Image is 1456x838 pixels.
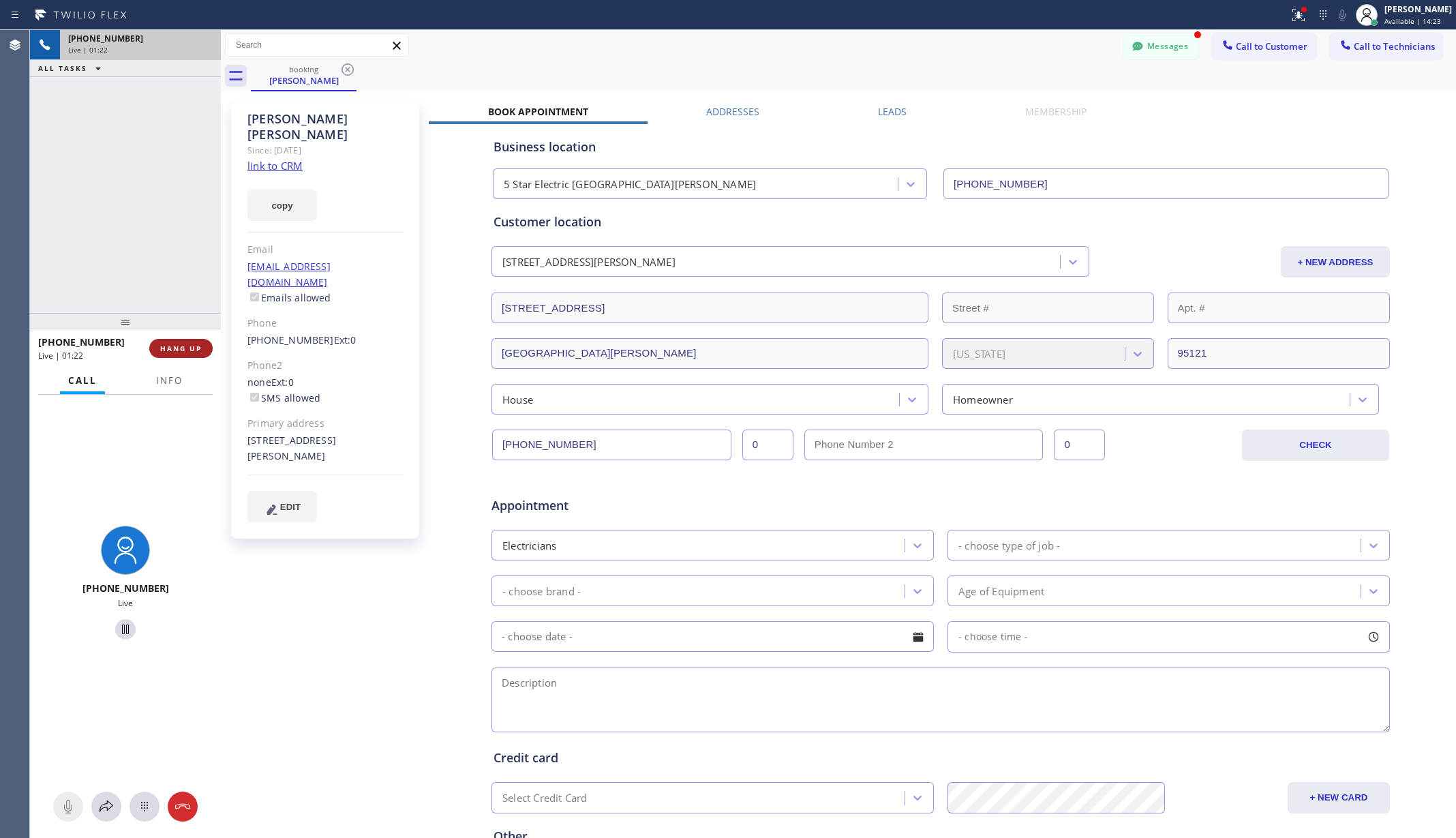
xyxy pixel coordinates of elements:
div: - choose brand - [502,583,581,599]
input: Phone Number [492,430,731,460]
span: [PHONE_NUMBER] [68,33,143,44]
input: City [491,338,928,369]
input: ZIP [1168,338,1391,369]
span: Ext: 0 [334,333,357,346]
button: + NEW ADDRESS [1281,246,1390,278]
div: [PERSON_NAME] [PERSON_NAME] [247,111,404,143]
button: Open directory [91,792,121,822]
div: Since: [DATE] [247,143,404,158]
button: Messages [1123,33,1198,59]
span: Call to Technicians [1354,40,1435,53]
span: [PHONE_NUMBER] [82,582,169,595]
a: [PHONE_NUMBER] [247,333,334,346]
div: - choose type of job - [958,537,1060,553]
div: none [247,375,404,406]
button: CHECK [1242,430,1389,461]
button: Call to Customer [1212,33,1316,59]
div: Age of Equipment [958,583,1044,599]
div: 5 Star Electric [GEOGRAPHIC_DATA][PERSON_NAME] [504,177,756,192]
span: Live | 01:22 [38,350,83,361]
a: [EMAIL_ADDRESS][DOMAIN_NAME] [247,260,331,288]
button: HANG UP [149,339,213,358]
div: Phone2 [247,358,404,374]
input: Street # [942,293,1154,323]
div: Primary address [247,416,404,432]
div: Electricians [502,537,556,553]
div: House [502,391,533,407]
span: Live | 01:22 [68,45,108,55]
span: [PHONE_NUMBER] [38,335,125,348]
input: Emails allowed [250,293,259,301]
button: + NEW CARD [1288,782,1390,813]
input: - choose date - [491,621,934,652]
button: ALL TASKS [30,60,115,76]
div: [STREET_ADDRESS][PERSON_NAME] [502,254,676,270]
span: Appointment [491,496,789,515]
input: Apt. # [1168,293,1391,323]
button: Hold Customer [115,619,136,640]
div: Phone [247,316,404,331]
label: Leads [878,105,907,118]
a: link to CRM [247,159,303,173]
label: Membership [1025,105,1087,118]
button: Info [148,368,191,394]
div: Email [247,242,404,258]
button: Call [60,368,105,394]
div: Homeowner [953,391,1013,407]
label: SMS allowed [247,391,320,404]
div: Martha Valenzuela [252,61,355,90]
label: Book Appointment [488,105,588,118]
div: [STREET_ADDRESS][PERSON_NAME] [247,433,404,464]
span: EDIT [280,502,301,512]
button: copy [247,190,317,221]
input: Address [491,293,928,323]
span: HANG UP [160,344,202,353]
button: Mute [53,792,83,822]
input: SMS allowed [250,393,259,402]
span: - choose time - [958,630,1028,643]
input: Phone Number [943,168,1389,199]
button: EDIT [247,491,317,522]
input: Search [226,34,408,56]
div: Select Credit Card [502,790,588,806]
div: Credit card [494,749,1388,767]
span: Call [68,374,97,387]
label: Emails allowed [247,291,331,304]
div: booking [252,64,355,74]
span: Available | 14:23 [1384,16,1441,26]
span: Ext: 0 [271,376,294,389]
button: Open dialpad [130,792,160,822]
button: Call to Technicians [1330,33,1442,59]
div: [PERSON_NAME] [1384,3,1452,15]
span: Call to Customer [1236,40,1307,53]
input: Ext. 2 [1054,430,1105,460]
button: Mute [1333,5,1352,25]
div: Customer location [494,213,1388,231]
button: Hang up [168,792,198,822]
span: Info [156,374,183,387]
span: ALL TASKS [38,63,87,73]
span: Live [118,597,133,609]
input: Ext. [742,430,793,460]
div: Business location [494,138,1388,156]
div: [PERSON_NAME] [252,74,355,87]
label: Addresses [706,105,759,118]
input: Phone Number 2 [804,430,1044,460]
